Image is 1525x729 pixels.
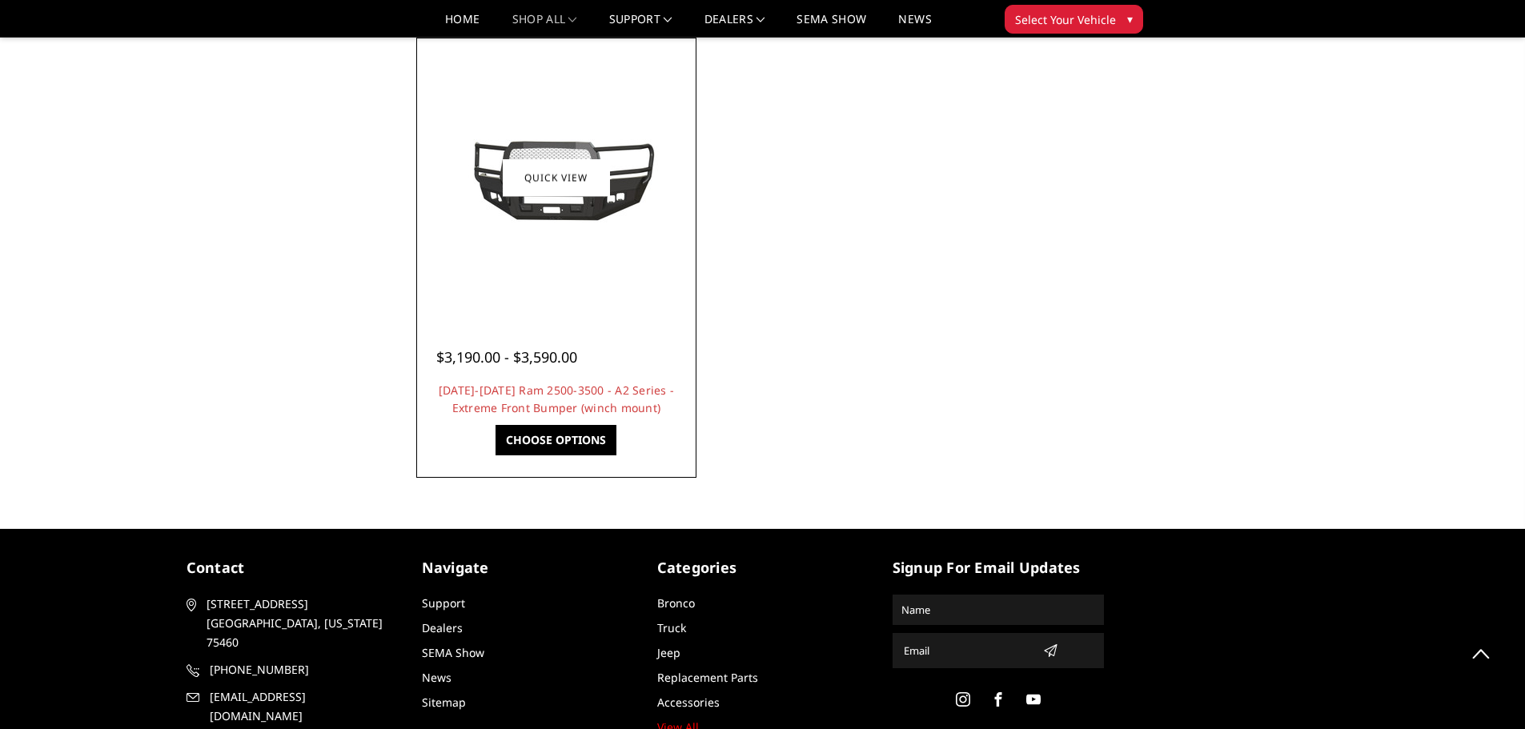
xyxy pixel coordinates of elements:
[1015,11,1116,28] span: Select Your Vehicle
[704,14,765,37] a: Dealers
[657,695,720,710] a: Accessories
[657,620,686,635] a: Truck
[187,660,398,679] a: [PHONE_NUMBER]
[422,557,633,579] h5: Navigate
[436,347,577,367] span: $3,190.00 - $3,590.00
[422,670,451,685] a: News
[895,597,1102,623] input: Name
[496,425,616,455] a: Choose Options
[898,14,931,37] a: News
[187,687,398,726] a: [EMAIL_ADDRESS][DOMAIN_NAME]
[210,687,395,726] span: [EMAIL_ADDRESS][DOMAIN_NAME]
[1461,633,1501,673] a: Click to Top
[1127,10,1133,27] span: ▾
[445,14,480,37] a: Home
[422,620,463,635] a: Dealers
[797,14,866,37] a: SEMA Show
[657,595,695,611] a: Bronco
[210,660,395,679] span: [PHONE_NUMBER]
[657,645,680,660] a: Jeep
[1005,5,1143,34] button: Select Your Vehicle
[422,595,465,611] a: Support
[428,120,684,235] img: 2019-2025 Ram 2500-3500 - A2 Series - Extreme Front Bumper (winch mount)
[422,695,466,710] a: Sitemap
[657,670,758,685] a: Replacement Parts
[207,595,392,652] span: [STREET_ADDRESS] [GEOGRAPHIC_DATA], [US_STATE] 75460
[512,14,577,37] a: shop all
[893,557,1104,579] h5: signup for email updates
[422,645,484,660] a: SEMA Show
[503,159,610,197] a: Quick view
[420,42,692,314] a: 2019-2025 Ram 2500-3500 - A2 Series - Extreme Front Bumper (winch mount)
[439,383,674,415] a: [DATE]-[DATE] Ram 2500-3500 - A2 Series - Extreme Front Bumper (winch mount)
[609,14,672,37] a: Support
[897,638,1037,663] input: Email
[187,557,398,579] h5: contact
[657,557,869,579] h5: Categories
